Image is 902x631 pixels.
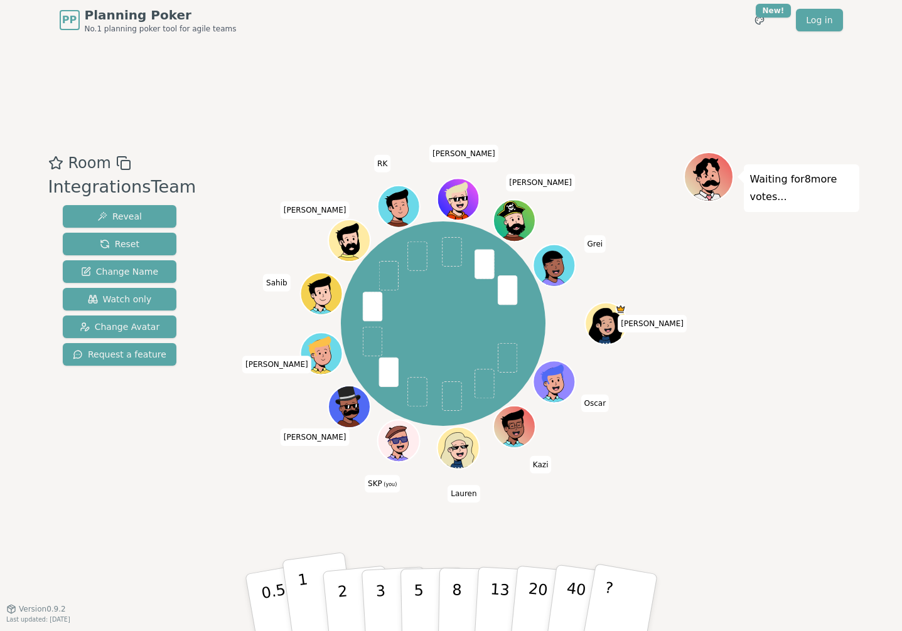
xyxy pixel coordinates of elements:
[374,155,390,172] span: Click to change your name
[85,6,237,24] span: Planning Poker
[796,9,842,31] a: Log in
[506,174,575,191] span: Click to change your name
[281,428,350,446] span: Click to change your name
[48,174,196,200] div: IntegrationsTeam
[618,315,687,332] span: Click to change your name
[581,395,609,412] span: Click to change your name
[530,456,552,474] span: Click to change your name
[48,152,63,174] button: Add as favourite
[19,604,66,614] span: Version 0.9.2
[81,265,158,278] span: Change Name
[60,6,237,34] a: PPPlanning PokerNo.1 planning poker tool for agile teams
[281,201,350,219] span: Click to change your name
[68,152,111,174] span: Room
[80,321,160,333] span: Change Avatar
[263,274,291,292] span: Click to change your name
[62,13,77,28] span: PP
[448,485,480,502] span: Click to change your name
[382,482,397,487] span: (you)
[750,171,853,206] p: Waiting for 8 more votes...
[365,475,400,492] span: Click to change your name
[6,604,66,614] button: Version0.9.2
[97,210,142,223] span: Reveal
[63,315,176,338] button: Change Avatar
[88,293,152,305] span: Watch only
[756,4,792,18] div: New!
[73,348,166,361] span: Request a feature
[63,288,176,310] button: Watch only
[100,238,139,250] span: Reset
[63,205,176,228] button: Reveal
[429,145,498,162] span: Click to change your name
[85,24,237,34] span: No.1 planning poker tool for agile teams
[6,616,70,623] span: Last updated: [DATE]
[584,235,606,253] span: Click to change your name
[242,356,311,373] span: Click to change your name
[615,304,626,315] span: Kate is the host
[63,233,176,255] button: Reset
[379,421,419,460] button: Click to change your avatar
[748,9,771,31] button: New!
[63,260,176,283] button: Change Name
[63,343,176,366] button: Request a feature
